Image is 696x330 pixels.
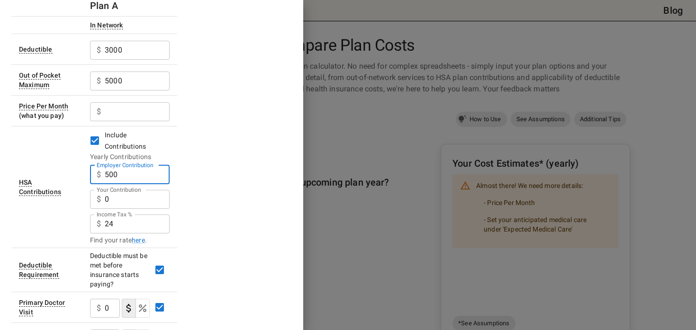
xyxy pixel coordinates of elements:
div: cost type [122,299,150,318]
div: Costs for services from providers who've agreed on prices with your insurance plan. There are oft... [90,21,123,29]
button: coinsurance [136,299,150,318]
p: $ [97,75,101,87]
label: Your Contribution [97,186,141,194]
div: Visit to your primary doctor for general care (also known as a Primary Care Provider, Primary Car... [19,299,65,316]
div: Amount of money you must individually pay from your pocket before the health plan starts to pay. ... [19,45,53,54]
div: This option will be 'Yes' for most plans. If your plan details say something to the effect of 'de... [19,261,59,279]
div: Find your rate . [90,235,170,245]
div: Sometimes called 'Out of Pocket Limit' or 'Annual Limit'. This is the maximum amount of money tha... [19,71,61,89]
a: here [132,235,145,245]
div: Sometimes called 'plan cost'. The portion of the plan premium that comes out of your wallet each ... [19,102,68,110]
svg: Select if this service charges a copay (or copayment), a set dollar amount (e.g. $30) you pay to ... [123,303,135,314]
p: $ [97,303,101,314]
p: $ [97,106,101,117]
p: $ [97,218,101,230]
div: Deductible must be met before insurance starts paying? [90,251,150,289]
div: Yearly Contributions [90,152,170,161]
p: $ [97,169,101,180]
label: Income Tax % [97,210,132,218]
svg: Select if this service charges coinsurance, a percentage of the medical expense that you pay to y... [137,303,148,314]
td: (what you pay) [11,95,82,126]
button: copayment [122,299,136,318]
label: Employer Contribution [97,161,154,169]
p: $ [97,45,101,56]
span: Include Contributions [105,131,146,150]
div: Leave the checkbox empty if you don't what an HSA (Health Savings Account) is. If the insurance p... [19,178,61,196]
p: $ [97,194,101,205]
